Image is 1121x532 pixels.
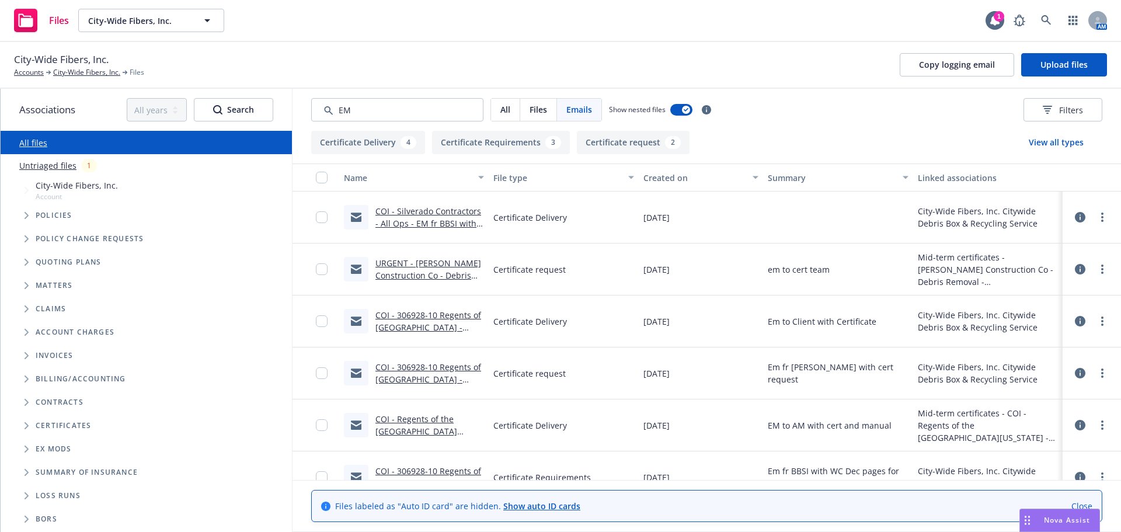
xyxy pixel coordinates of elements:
a: more [1095,262,1109,276]
span: Files [130,67,144,78]
svg: Search [213,105,222,114]
a: more [1095,470,1109,484]
span: Account [36,192,118,201]
input: Toggle Row Selected [316,211,328,223]
span: City-Wide Fibers, Inc. [14,52,109,67]
span: Filters [1059,104,1083,116]
div: City-Wide Fibers, Inc. Citywide Debris Box & Recycling Service [918,361,1058,385]
span: Account charges [36,329,114,336]
button: Filters [1023,98,1102,121]
a: Switch app [1061,9,1085,32]
span: All [500,103,510,116]
button: SearchSearch [194,98,273,121]
input: Toggle Row Selected [316,367,328,379]
span: Files [530,103,547,116]
a: more [1095,314,1109,328]
div: Drag to move [1020,509,1035,531]
span: [DATE] [643,315,670,328]
span: Certificate Delivery [493,419,567,432]
button: Copy logging email [900,53,1014,77]
button: Summary [763,164,913,192]
span: Certificates [36,422,91,429]
a: COI - 306928-10 Regents of [GEOGRAPHIC_DATA] - UCSF Parnassus Research & Academic Building .msg [375,310,481,357]
span: Matters [36,282,72,289]
span: Em fr BBSI with WC Dec pages for UCIP [768,465,908,489]
a: Report a Bug [1008,9,1031,32]
span: Copy logging email [919,59,995,70]
div: Created on [643,172,746,184]
span: [DATE] [643,211,670,224]
span: Em fr [PERSON_NAME] with cert request [768,361,908,385]
button: Upload files [1021,53,1107,77]
span: em to cert team [768,263,830,276]
a: City-Wide Fibers, Inc. [53,67,120,78]
span: Policies [36,212,72,219]
span: Policy change requests [36,235,144,242]
button: Certificate Requirements [432,131,570,154]
a: Untriaged files [19,159,76,172]
button: City-Wide Fibers, Inc. [78,9,224,32]
input: Toggle Row Selected [316,471,328,483]
span: Summary of insurance [36,469,138,476]
span: [DATE] [643,367,670,380]
button: File type [489,164,638,192]
a: Show auto ID cards [503,500,580,512]
span: [DATE] [643,471,670,484]
a: Accounts [14,67,44,78]
button: Name [339,164,489,192]
div: Name [344,172,471,184]
input: Toggle Row Selected [316,419,328,431]
div: 3 [545,136,561,149]
input: Select all [316,172,328,183]
span: Files [49,16,69,25]
span: Certificate Requirements [493,471,591,484]
span: Emails [566,103,592,116]
div: 1 [81,159,97,172]
input: Toggle Row Selected [316,315,328,327]
a: more [1095,210,1109,224]
span: Show nested files [609,105,666,114]
span: Invoices [36,352,74,359]
div: Summary [768,172,895,184]
a: more [1095,418,1109,432]
a: All files [19,137,47,148]
div: City-Wide Fibers, Inc. Citywide Debris Box & Recycling Service [918,205,1058,230]
input: Search by keyword... [311,98,483,121]
span: Files labeled as "Auto ID card" are hidden. [335,500,580,512]
div: 4 [401,136,416,149]
div: City-Wide Fibers, Inc. Citywide Debris Box & Recycling Service [918,309,1058,333]
span: Loss Runs [36,492,81,499]
span: City-Wide Fibers, Inc. [36,179,118,192]
div: File type [493,172,621,184]
span: BORs [36,516,57,523]
div: Tree Example [1,177,292,367]
span: Filters [1043,104,1083,116]
button: Created on [639,164,764,192]
span: Certificate Delivery [493,315,567,328]
span: EM to AM with cert and manual [768,419,892,432]
span: Ex Mods [36,446,71,453]
span: Nova Assist [1044,515,1090,525]
span: [DATE] [643,419,670,432]
button: Certificate request [577,131,690,154]
a: Close [1071,500,1092,512]
a: COI - 306928-10 Regents of [GEOGRAPHIC_DATA] - UCSF Parnassus Research & Academic Building .msg [375,465,481,513]
div: Mid-term certificates - [PERSON_NAME] Construction Co - Debris Removal - [GEOGRAPHIC_DATA] 3 [918,251,1058,288]
a: Files [9,4,74,37]
span: Certificate Delivery [493,211,567,224]
span: Upload files [1040,59,1088,70]
span: Em to Client with Certificate [768,315,876,328]
span: [DATE] [643,263,670,276]
input: Toggle Row Selected [316,263,328,275]
a: Search [1035,9,1058,32]
span: Associations [19,102,75,117]
span: Certificate request [493,263,566,276]
div: City-Wide Fibers, Inc. Citywide Debris Box & Recycling Service [918,465,1058,489]
a: URGENT - [PERSON_NAME] Construction Co - Debris Removal - [GEOGRAPHIC_DATA] 3 [375,258,481,305]
button: Nova Assist [1019,509,1100,532]
span: Quoting plans [36,259,102,266]
button: View all types [1010,131,1102,154]
div: Linked associations [918,172,1058,184]
span: City-Wide Fibers, Inc. [88,15,189,27]
span: Claims [36,305,66,312]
